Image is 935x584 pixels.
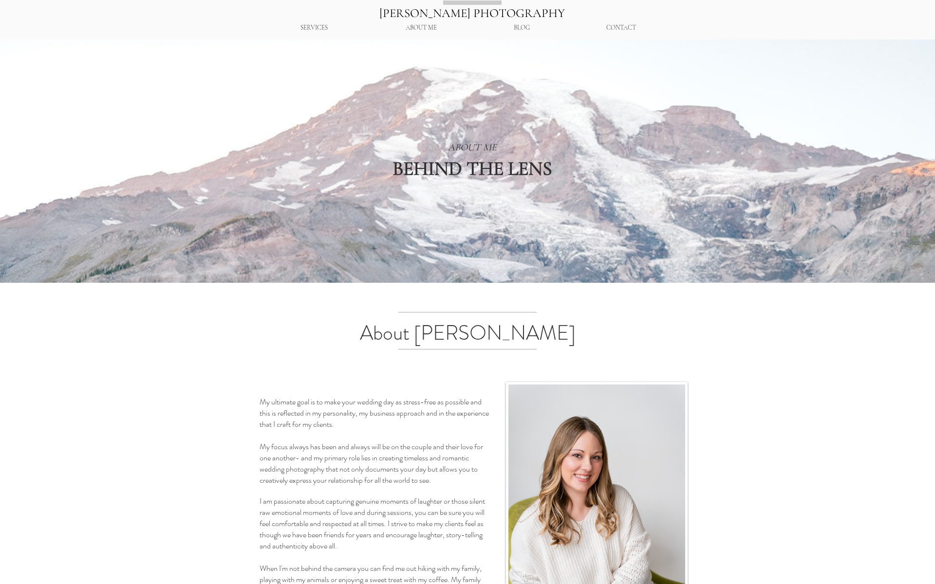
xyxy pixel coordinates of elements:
[260,495,485,551] span: I am passionate about capturing genuine moments of laughter or those silent raw emotional moments...
[260,396,489,430] span: My ultimate goal is to make your wedding day as stress-free as possible and this is reflected in ...
[262,19,367,36] div: SERVICES
[601,19,641,36] p: CONTACT
[296,19,333,36] p: SERVICES
[393,157,552,180] span: BEHIND THE LENS
[475,19,568,36] a: BLOG
[260,441,483,486] span: My focus always has been and always will be on the couple and their love for one another- and my ...
[448,142,497,153] span: ABOUT ME
[367,19,475,36] a: ABOUT ME
[379,6,565,20] a: [PERSON_NAME] PHOTOGRAPHY
[568,19,673,36] a: CONTACT
[401,19,442,36] p: ABOUT ME
[509,19,535,36] p: BLOG
[360,318,576,347] span: About [PERSON_NAME]
[262,19,673,36] nav: Site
